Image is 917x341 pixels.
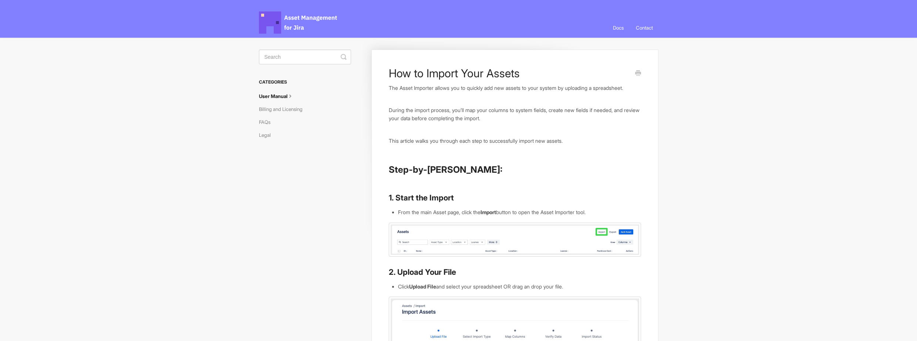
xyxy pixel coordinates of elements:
[389,164,641,176] h2: Step-by-[PERSON_NAME]:
[398,283,641,291] li: Click and select your spreadsheet OR drag an drop your file.
[630,18,658,38] a: Contact
[259,50,351,64] input: Search
[607,18,629,38] a: Docs
[259,103,308,115] a: Billing and Licensing
[481,209,496,215] strong: Import
[259,11,338,34] span: Asset Management for Jira Docs
[389,84,641,92] p: The Asset Importer allows you to quickly add new assets to your system by uploading a spreadsheet.
[635,70,641,78] a: Print this Article
[398,208,641,216] li: From the main Asset page, click the button to open the Asset Importer tool.
[389,67,630,80] h1: How to Import Your Assets
[389,223,641,257] img: file-QvZ9KPEGLA.jpg
[409,283,436,290] strong: Upload File
[389,137,641,145] p: This article walks you through each step to successfully import new assets.
[389,267,641,277] h3: 2. Upload Your File
[259,90,300,102] a: User Manual
[259,75,351,89] h3: Categories
[389,106,641,122] p: During the import process, you’ll map your columns to system fields, create new fields if needed,...
[259,129,276,141] a: Legal
[389,193,641,203] h3: 1. Start the Import
[259,116,276,128] a: FAQs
